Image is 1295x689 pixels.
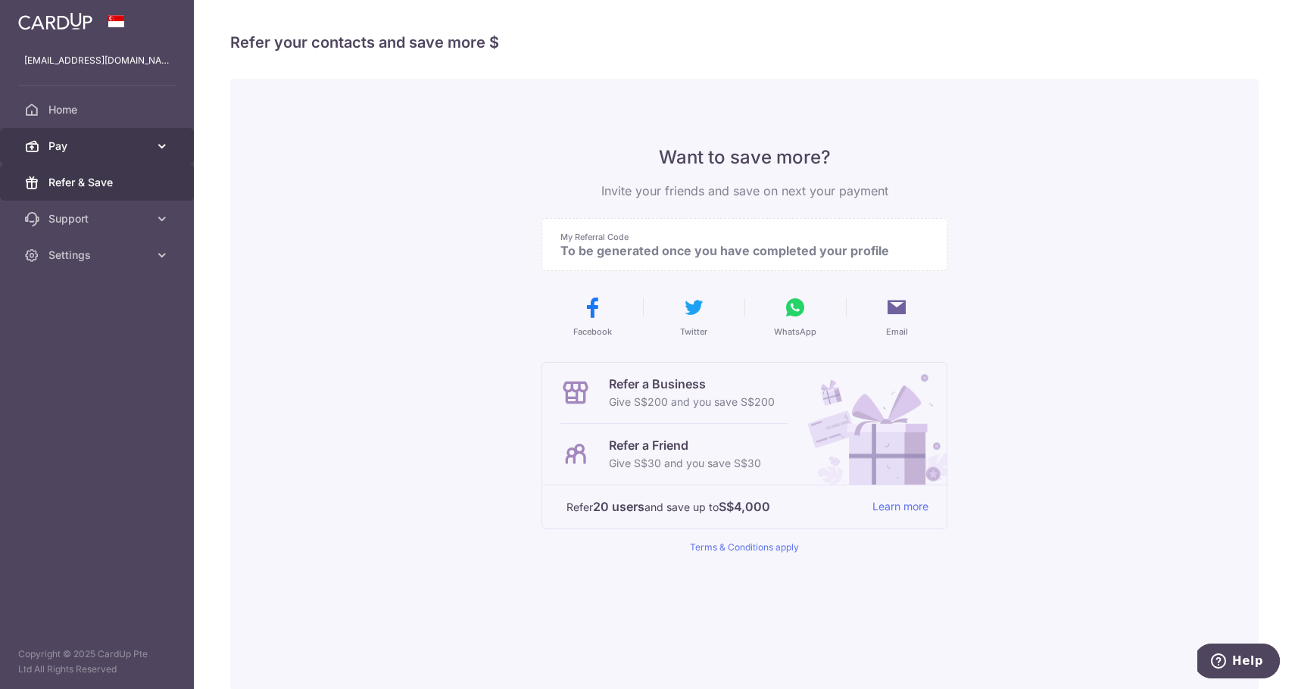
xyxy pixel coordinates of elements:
[566,497,860,516] p: Refer and save up to
[230,30,1259,55] h4: Refer your contacts and save more $
[35,11,66,24] span: Help
[560,243,916,258] p: To be generated once you have completed your profile
[541,182,947,200] p: Invite your friends and save on next your payment
[609,454,761,472] p: Give S$30 and you save S$30
[18,12,92,30] img: CardUp
[886,326,908,338] span: Email
[48,139,148,154] span: Pay
[649,295,738,338] button: Twitter
[750,295,840,338] button: WhatsApp
[774,326,816,338] span: WhatsApp
[852,295,941,338] button: Email
[560,231,916,243] p: My Referral Code
[48,175,148,190] span: Refer & Save
[541,145,947,170] p: Want to save more?
[48,211,148,226] span: Support
[593,497,644,516] strong: 20 users
[719,497,770,516] strong: S$4,000
[1197,644,1280,681] iframe: Opens a widget where you can find more information
[573,326,612,338] span: Facebook
[609,393,775,411] p: Give S$200 and you save S$200
[872,497,928,516] a: Learn more
[48,102,148,117] span: Home
[794,363,947,485] img: Refer
[680,326,707,338] span: Twitter
[548,295,637,338] button: Facebook
[48,248,148,263] span: Settings
[690,541,799,553] a: Terms & Conditions apply
[609,436,761,454] p: Refer a Friend
[24,53,170,68] p: [EMAIL_ADDRESS][DOMAIN_NAME]
[609,375,775,393] p: Refer a Business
